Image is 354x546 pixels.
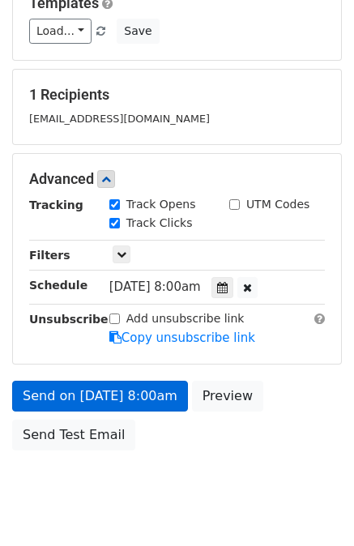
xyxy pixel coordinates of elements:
[29,113,210,125] small: [EMAIL_ADDRESS][DOMAIN_NAME]
[29,279,87,292] strong: Schedule
[273,468,354,546] iframe: Chat Widget
[29,249,70,262] strong: Filters
[126,215,193,232] label: Track Clicks
[126,196,196,213] label: Track Opens
[12,381,188,412] a: Send on [DATE] 8:00am
[192,381,263,412] a: Preview
[12,420,135,450] a: Send Test Email
[109,279,201,294] span: [DATE] 8:00am
[126,310,245,327] label: Add unsubscribe link
[29,86,325,104] h5: 1 Recipients
[29,170,325,188] h5: Advanced
[29,313,109,326] strong: Unsubscribe
[117,19,159,44] button: Save
[29,19,92,44] a: Load...
[29,198,83,211] strong: Tracking
[109,331,255,345] a: Copy unsubscribe link
[246,196,309,213] label: UTM Codes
